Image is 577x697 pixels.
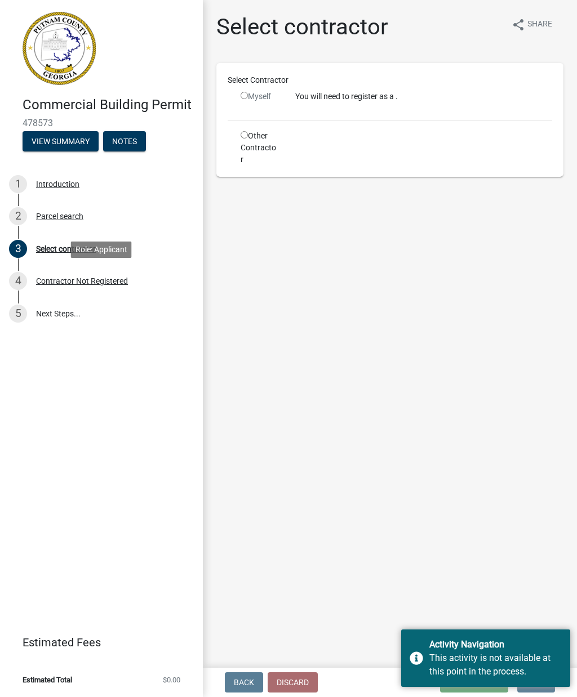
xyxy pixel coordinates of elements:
[295,91,552,102] p: You will need to register as a .
[36,245,96,253] div: Select contractor
[503,14,561,35] button: shareShare
[429,651,562,678] div: This activity is not available at this point in the process.
[23,97,194,113] h4: Commercial Building Permit
[225,672,263,692] button: Back
[429,638,562,651] div: Activity Navigation
[163,676,180,683] span: $0.00
[9,175,27,193] div: 1
[268,672,318,692] button: Discard
[527,18,552,32] span: Share
[216,14,388,41] h1: Select contractor
[9,272,27,290] div: 4
[232,130,287,166] div: Other Contractor
[103,137,146,146] wm-modal-confirm: Notes
[9,207,27,225] div: 2
[512,18,525,32] i: share
[219,74,561,86] div: Select Contractor
[234,678,254,687] span: Back
[23,131,99,151] button: View Summary
[103,131,146,151] button: Notes
[241,91,278,102] div: Myself
[23,137,99,146] wm-modal-confirm: Summary
[36,212,83,220] div: Parcel search
[23,118,180,128] span: 478573
[23,12,96,85] img: Putnam County, Georgia
[23,676,72,683] span: Estimated Total
[71,242,132,258] div: Role: Applicant
[36,180,79,188] div: Introduction
[9,631,185,654] a: Estimated Fees
[9,240,27,258] div: 3
[9,305,27,323] div: 5
[36,277,128,285] div: Contractor Not Registered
